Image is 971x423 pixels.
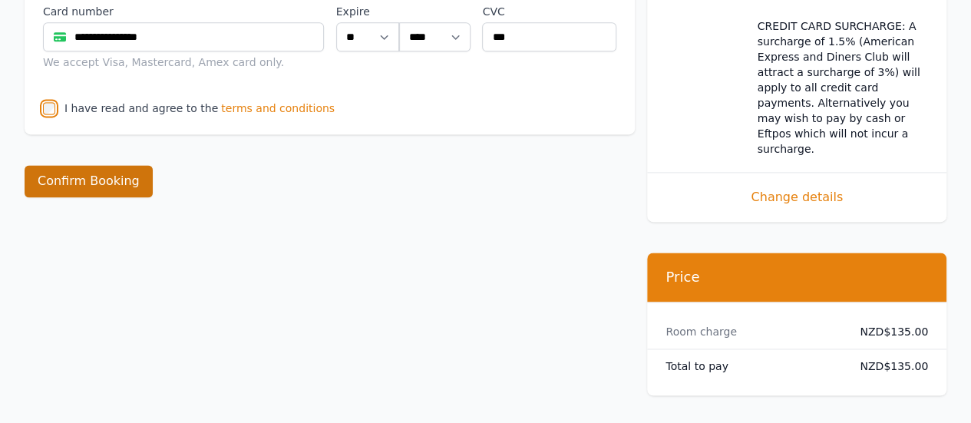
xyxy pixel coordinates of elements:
[43,55,324,70] div: We accept Visa, Mastercard, Amex card only.
[665,268,928,286] h3: Price
[25,165,153,197] button: Confirm Booking
[482,4,616,19] label: CVC
[849,324,928,339] dd: NZD$135.00
[399,4,471,19] label: .
[665,359,836,374] dt: Total to pay
[64,102,218,114] label: I have read and agree to the
[665,324,836,339] dt: Room charge
[336,4,399,19] label: Expire
[43,4,324,19] label: Card number
[849,359,928,374] dd: NZD$135.00
[665,188,928,207] span: Change details
[221,101,335,116] span: terms and conditions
